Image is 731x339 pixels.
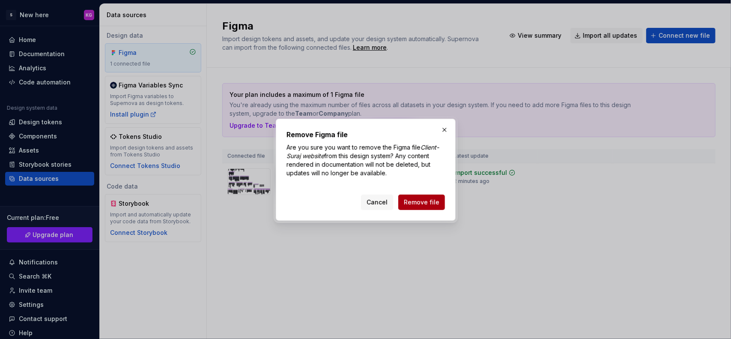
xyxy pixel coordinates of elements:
[398,195,445,210] button: Remove file
[286,144,439,159] i: Client-Suraj website
[286,129,445,140] h2: Remove Figma file
[361,195,393,210] button: Cancel
[367,198,388,207] span: Cancel
[286,143,445,177] p: Are you sure you want to remove the Figma file from this design system? Any content rendered in d...
[404,198,439,207] span: Remove file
